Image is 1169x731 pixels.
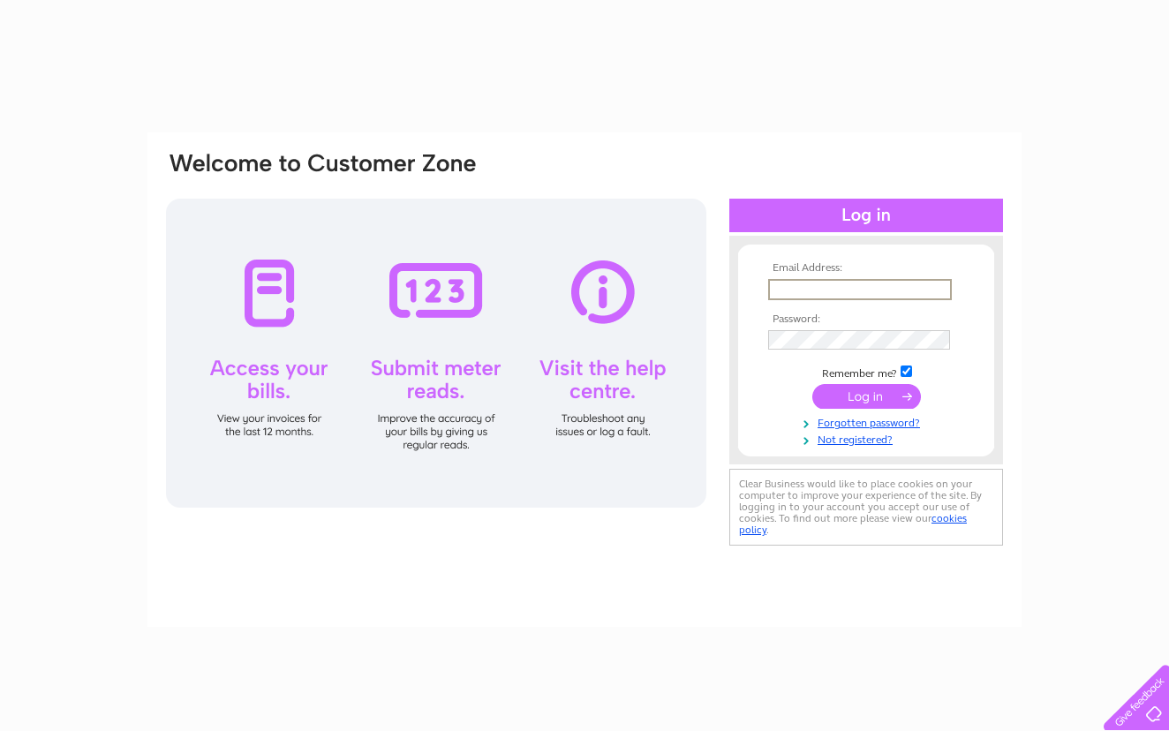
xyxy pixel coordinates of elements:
th: Email Address: [764,262,969,275]
a: cookies policy [739,512,967,536]
th: Password: [764,313,969,326]
td: Remember me? [764,363,969,381]
div: Clear Business would like to place cookies on your computer to improve your experience of the sit... [729,469,1003,546]
input: Submit [812,384,921,409]
a: Not registered? [768,430,969,447]
a: Forgotten password? [768,413,969,430]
